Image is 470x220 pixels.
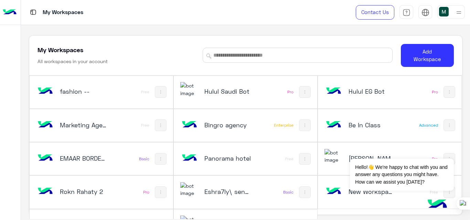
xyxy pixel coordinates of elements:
h5: Hulul Saudi Bot [204,87,252,95]
div: Free [141,89,149,95]
img: bot image [180,116,199,134]
img: bot image [180,149,199,167]
h5: EMAAR BORDER CONSULTING ENGINEER [60,154,107,162]
img: 114503081745937 [180,182,199,197]
h5: Marketing Agency_copy_1 [60,121,107,129]
img: bot image [324,182,343,201]
div: Pro [143,189,149,195]
h5: My Workspaces [38,46,83,54]
img: bot image [324,116,343,134]
img: 114004088273201 [180,82,199,97]
h5: fashion -- [60,87,107,95]
img: tab [403,9,410,16]
h5: New Workspace 1 [349,187,396,196]
div: Basic [139,156,149,162]
img: bot image [36,182,54,201]
a: Contact Us [356,5,394,20]
div: Advanced [419,123,438,128]
img: profile [455,8,463,17]
div: Enterprise [274,123,293,128]
img: 322853014244696 [324,149,343,164]
h5: Panorama hotel [204,154,252,162]
h5: Hulul EG Bot [349,87,396,95]
span: Hello!👋 We're happy to chat with you and answer any questions you might have. How can we assist y... [350,159,453,191]
img: bot image [36,149,54,167]
div: Pro [287,89,293,95]
h5: Bingro agency [204,121,252,129]
h5: Eshra7ly\ send OTP USD [204,187,252,196]
img: tab [421,9,429,16]
p: My Workspaces [43,8,83,17]
h6: All workspaces in your account [38,58,108,65]
div: Pro [432,89,438,95]
img: bot image [36,82,54,101]
h5: Rokn Rahaty 2 [60,187,107,196]
button: Add Workspace [401,44,454,67]
a: tab [399,5,413,20]
img: tab [29,8,38,16]
img: bot image [36,116,54,134]
div: Basic [283,189,293,195]
div: Free [430,189,438,195]
img: bot image [324,82,343,101]
div: Free [285,156,293,162]
img: userImage [439,7,449,16]
img: Logo [3,5,17,20]
h5: Be In Class [349,121,396,129]
div: Free [141,123,149,128]
img: hulul-logo.png [425,193,449,217]
h5: Rokn Rahaty [349,154,396,162]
